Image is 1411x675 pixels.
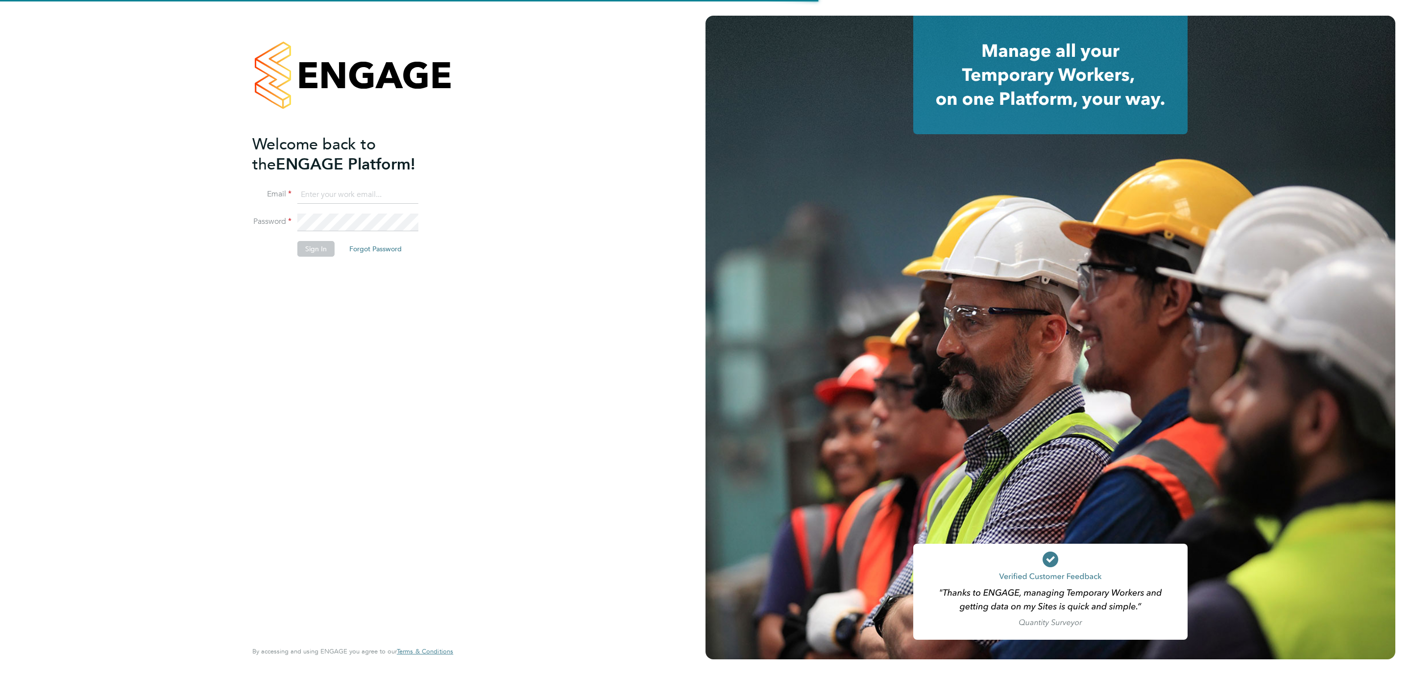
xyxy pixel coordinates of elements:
span: Welcome back to the [252,135,376,174]
h2: ENGAGE Platform! [252,134,443,174]
input: Enter your work email... [297,186,418,204]
a: Terms & Conditions [397,648,453,655]
label: Email [252,189,292,199]
label: Password [252,217,292,227]
button: Forgot Password [341,241,410,257]
span: By accessing and using ENGAGE you agree to our [252,647,453,655]
button: Sign In [297,241,335,257]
